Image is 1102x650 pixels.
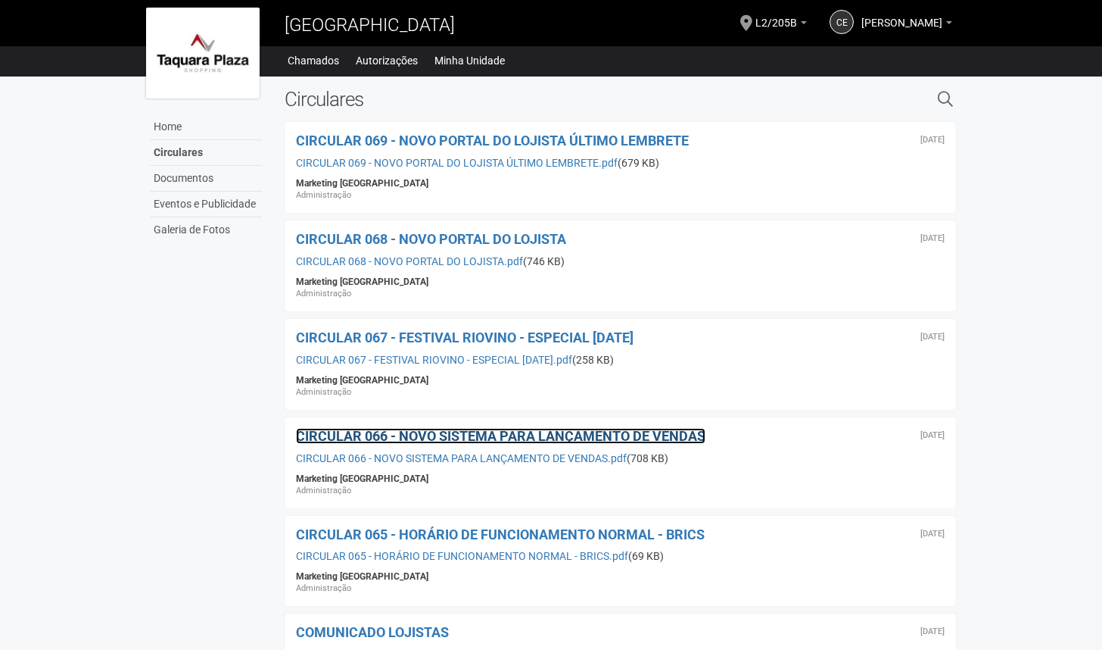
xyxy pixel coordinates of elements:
div: Terça-feira, 22 de julho de 2025 às 20:02 [920,333,945,342]
a: COMUNICADO LOJISTAS [296,624,449,640]
a: CIRCULAR 066 - NOVO SISTEMA PARA LANÇAMENTO DE VENDAS [296,428,705,444]
div: Marketing [GEOGRAPHIC_DATA] [296,374,945,386]
a: Documentos [150,166,262,192]
div: (708 KB) [296,452,945,465]
a: CIRCULAR 065 - HORÁRIO DE FUNCIONAMENTO NORMAL - BRICS.pdf [296,550,628,562]
div: (746 KB) [296,255,945,268]
div: (258 KB) [296,353,945,367]
a: Autorizações [356,50,418,71]
a: Eventos e Publicidade [150,192,262,217]
a: Home [150,114,262,140]
div: Administração [296,288,945,300]
a: [PERSON_NAME] [861,19,952,31]
div: Segunda-feira, 14 de julho de 2025 às 20:27 [920,431,945,440]
h2: Circulares [285,88,782,111]
div: Quinta-feira, 14 de agosto de 2025 às 15:00 [920,234,945,243]
span: [GEOGRAPHIC_DATA] [285,14,455,36]
div: (679 KB) [296,156,945,170]
div: Administração [296,485,945,497]
a: Minha Unidade [434,50,505,71]
div: Marketing [GEOGRAPHIC_DATA] [296,473,945,485]
a: CE [830,10,854,34]
a: L2/205B [755,19,807,31]
div: Marketing [GEOGRAPHIC_DATA] [296,570,945,583]
div: Administração [296,386,945,398]
div: Quarta-feira, 2 de julho de 2025 às 21:27 [920,530,945,539]
a: Circulares [150,140,262,166]
a: Chamados [288,50,339,71]
span: L2/205B [755,2,797,29]
div: Marketing [GEOGRAPHIC_DATA] [296,276,945,288]
a: CIRCULAR 065 - HORÁRIO DE FUNCIONAMENTO NORMAL - BRICS [296,527,705,542]
a: CIRCULAR 066 - NOVO SISTEMA PARA LANÇAMENTO DE VENDAS.pdf [296,452,627,464]
a: CIRCULAR 069 - NOVO PORTAL DO LOJISTA ÚLTIMO LEMBRETE.pdf [296,157,618,169]
a: CIRCULAR 068 - NOVO PORTAL DO LOJISTA [296,231,566,247]
div: Administração [296,189,945,202]
a: CIRCULAR 069 - NOVO PORTAL DO LOJISTA ÚLTIMO LEMBRETE [296,133,689,148]
div: Sexta-feira, 22 de agosto de 2025 às 21:46 [920,136,945,145]
div: Administração [296,583,945,595]
a: CIRCULAR 068 - NOVO PORTAL DO LOJISTA.pdf [296,255,523,267]
a: CIRCULAR 067 - FESTIVAL RIOVINO - ESPECIAL [DATE].pdf [296,354,572,366]
div: Terça-feira, 1 de julho de 2025 às 12:42 [920,627,945,636]
div: (69 KB) [296,549,945,563]
div: Marketing [GEOGRAPHIC_DATA] [296,177,945,189]
span: Carlos Eduardo Rodrigues Gomes [861,2,942,29]
img: logo.jpg [146,8,260,98]
a: CIRCULAR 067 - FESTIVAL RIOVINO - ESPECIAL [DATE] [296,330,633,345]
a: Galeria de Fotos [150,217,262,242]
